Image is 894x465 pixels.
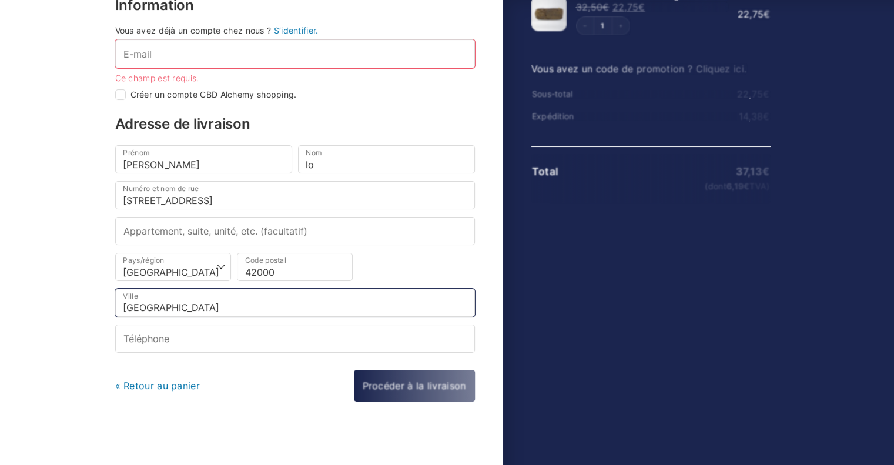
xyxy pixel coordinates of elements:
[298,145,475,173] input: Nom
[115,380,200,392] a: « Retour au panier
[274,25,319,35] a: S’identifier.
[237,253,353,281] input: Code postal
[115,289,475,317] input: Ville
[115,217,475,245] input: Appartement, suite, unité, etc. (facultatif)
[130,91,297,99] label: Créer un compte CBD Alchemy shopping.
[115,74,475,82] li: Ce champ est requis.
[115,25,272,35] span: Vous avez déjà un compte chez nous ?
[115,325,475,353] input: Téléphone
[115,181,475,209] input: Numéro et nom de rue
[115,117,475,131] h3: Adresse de livraison
[115,39,475,68] input: E-mail
[115,145,292,173] input: Prénom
